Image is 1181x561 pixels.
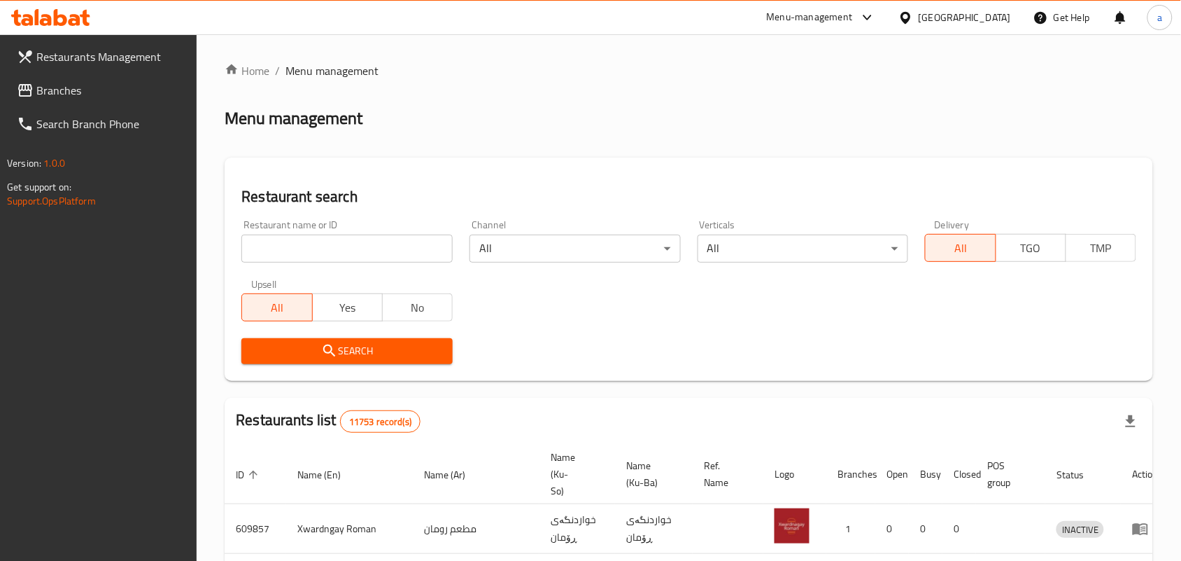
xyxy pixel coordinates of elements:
[6,74,197,107] a: Branches
[285,62,379,79] span: Menu management
[704,457,747,491] span: Ref. Name
[1157,10,1162,25] span: a
[236,466,262,483] span: ID
[1132,520,1158,537] div: Menu
[767,9,853,26] div: Menu-management
[251,279,277,289] label: Upsell
[1056,466,1102,483] span: Status
[987,457,1028,491] span: POS group
[826,445,875,504] th: Branches
[925,234,996,262] button: All
[909,504,942,554] td: 0
[236,410,420,433] h2: Restaurants list
[1066,234,1136,262] button: TMP
[7,154,41,172] span: Version:
[539,504,615,554] td: خواردنگەی ڕۆمان
[1056,522,1104,538] span: INACTIVE
[7,178,71,196] span: Get support on:
[413,504,539,554] td: مطعم رومان
[875,504,909,554] td: 0
[241,293,312,321] button: All
[996,234,1066,262] button: TGO
[275,62,280,79] li: /
[253,342,441,360] span: Search
[826,504,875,554] td: 1
[909,445,942,504] th: Busy
[615,504,693,554] td: خواردنگەی ڕۆمان
[1114,405,1147,438] div: Export file
[248,298,306,318] span: All
[36,116,186,132] span: Search Branch Phone
[340,410,420,433] div: Total records count
[698,235,909,263] div: All
[6,40,197,74] a: Restaurants Management
[7,192,96,210] a: Support.OpsPlatform
[297,466,359,483] span: Name (En)
[382,293,453,321] button: No
[241,235,453,263] input: Search for restaurant name or ID..
[1121,445,1169,504] th: Action
[286,504,413,554] td: Xwardngay Roman
[935,220,970,230] label: Delivery
[942,445,976,504] th: Closed
[919,10,1011,25] div: [GEOGRAPHIC_DATA]
[6,107,197,141] a: Search Branch Phone
[225,504,286,554] td: 609857
[225,62,269,79] a: Home
[388,298,447,318] span: No
[312,293,383,321] button: Yes
[1002,238,1061,258] span: TGO
[36,48,186,65] span: Restaurants Management
[241,338,453,364] button: Search
[341,415,420,429] span: 11753 record(s)
[225,62,1153,79] nav: breadcrumb
[318,298,377,318] span: Yes
[931,238,990,258] span: All
[424,466,483,483] span: Name (Ar)
[225,107,362,130] h2: Menu management
[942,504,976,554] td: 0
[875,445,909,504] th: Open
[1072,238,1131,258] span: TMP
[626,457,676,491] span: Name (Ku-Ba)
[469,235,681,263] div: All
[43,154,65,172] span: 1.0.0
[241,186,1136,207] h2: Restaurant search
[36,82,186,99] span: Branches
[551,449,598,499] span: Name (Ku-So)
[775,508,809,543] img: Xwardngay Roman
[763,445,826,504] th: Logo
